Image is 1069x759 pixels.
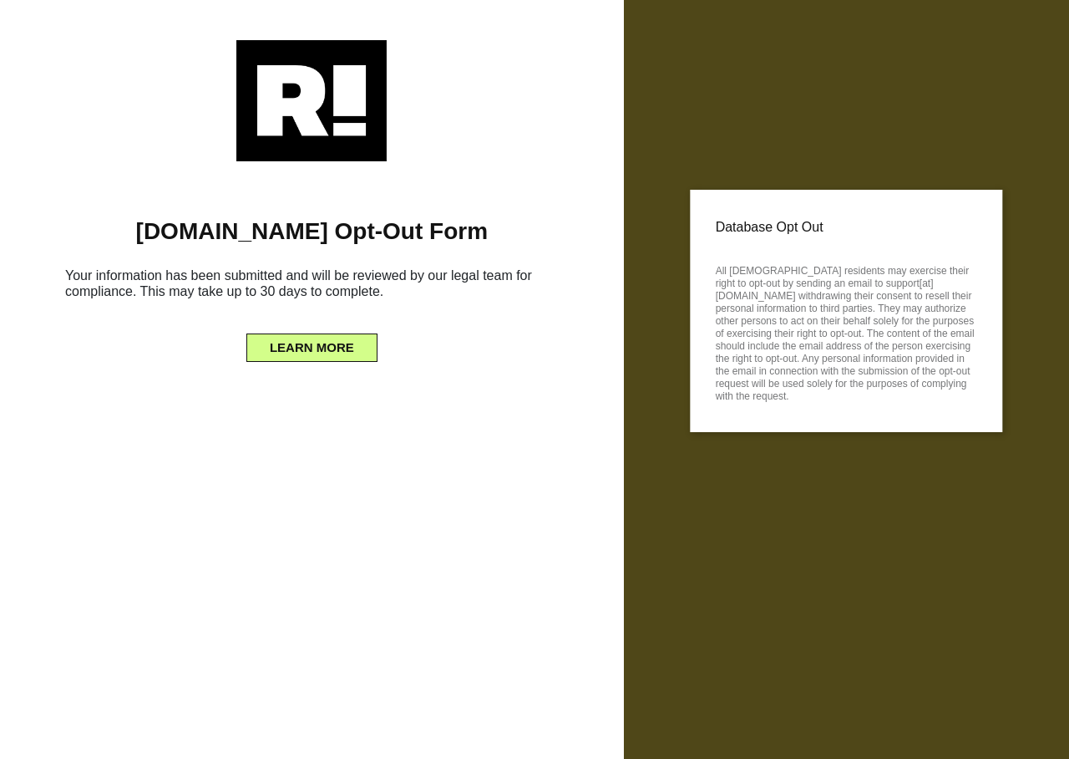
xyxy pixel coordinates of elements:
[716,260,977,403] p: All [DEMOGRAPHIC_DATA] residents may exercise their right to opt-out by sending an email to suppo...
[246,334,377,362] button: LEARN MORE
[716,215,977,240] p: Database Opt Out
[246,336,377,349] a: LEARN MORE
[25,261,599,313] h6: Your information has been submitted and will be reviewed by our legal team for compliance. This m...
[25,217,599,246] h1: [DOMAIN_NAME] Opt-Out Form
[236,40,387,161] img: Retention.com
